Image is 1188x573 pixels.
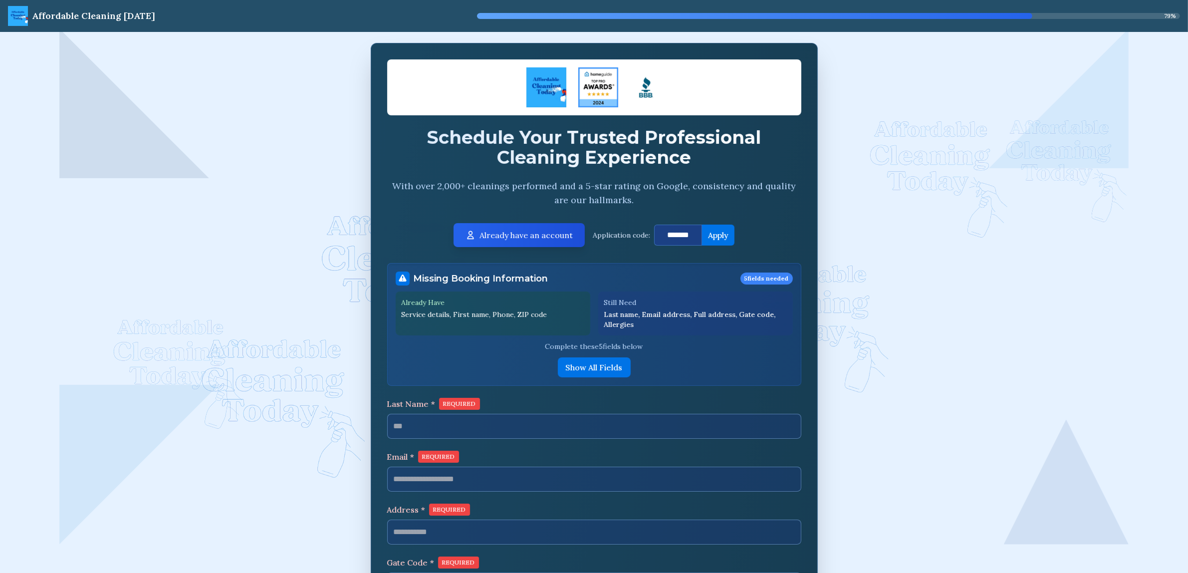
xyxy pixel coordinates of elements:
img: ACT Logo [8,6,28,26]
label: Gate Code * [387,557,801,569]
p: Still Need [604,297,787,307]
button: Already have an account [454,223,585,247]
img: ACT Logo [526,67,566,107]
span: REQUIRED [439,398,480,410]
span: REQUIRED [429,504,470,516]
h2: Schedule Your Trusted Professional Cleaning Experience [387,127,801,167]
span: REQUIRED [418,451,459,463]
img: Four Seasons Cleaning [578,67,618,107]
button: Apply [702,225,734,246]
button: Show All Fields [558,357,631,377]
p: Service details, First name, Phone, ZIP code [402,309,584,319]
div: Affordable Cleaning [DATE] [32,9,155,23]
p: Already Have [402,297,584,307]
label: Last Name * [387,398,801,410]
span: 79 % [1164,12,1176,20]
label: Email * [387,451,801,463]
label: Address * [387,504,801,516]
p: With over 2,000+ cleanings performed and a 5-star rating on Google, consistency and quality are o... [387,179,801,207]
p: Application code: [593,230,650,240]
span: 5 fields needed [740,273,793,285]
p: Complete these 5 fields below [396,341,793,351]
span: REQUIRED [438,557,479,569]
p: Last name, Email address, Full address, Gate code, Allergies [604,309,787,329]
h3: Missing Booking Information [414,272,548,286]
img: Logo Square [626,67,666,107]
